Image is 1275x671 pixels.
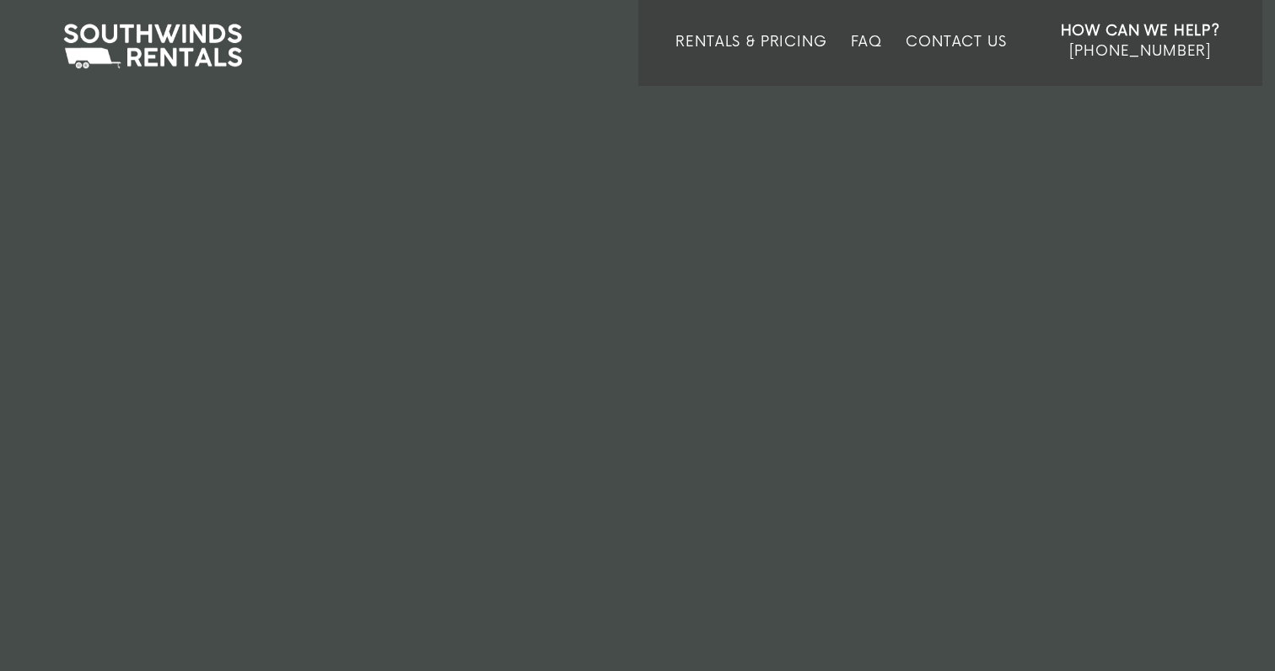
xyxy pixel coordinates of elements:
a: Rentals & Pricing [675,34,826,86]
img: Southwinds Rentals Logo [55,20,250,72]
a: How Can We Help? [PHONE_NUMBER] [1061,21,1220,73]
a: Contact Us [906,34,1006,86]
strong: How Can We Help? [1061,23,1220,40]
a: FAQ [851,34,883,86]
span: [PHONE_NUMBER] [1069,43,1211,60]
